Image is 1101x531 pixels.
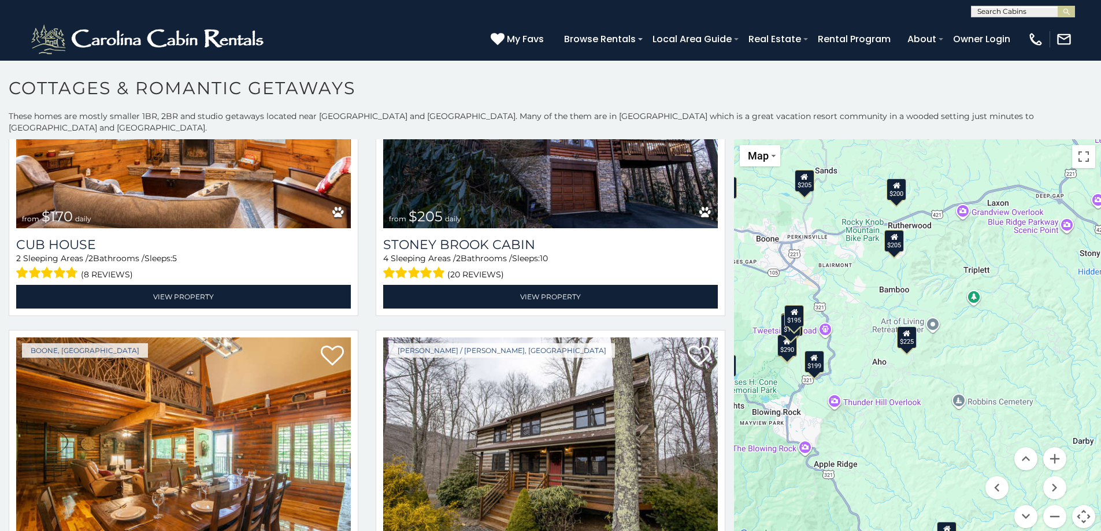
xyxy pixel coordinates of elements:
[16,237,351,252] a: Cub House
[748,150,769,162] span: Map
[445,214,461,223] span: daily
[647,29,737,49] a: Local Area Guide
[42,208,73,225] span: $170
[172,253,177,263] span: 5
[456,253,461,263] span: 2
[22,214,39,223] span: from
[897,326,917,348] div: $225
[383,285,718,309] a: View Property
[16,285,351,309] a: View Property
[321,344,344,369] a: Add to favorites
[81,267,133,282] span: (8 reviews)
[1043,447,1066,470] button: Zoom in
[1043,505,1066,528] button: Zoom out
[781,314,801,336] div: $190
[16,252,351,282] div: Sleeping Areas / Bathrooms / Sleeps:
[88,253,93,263] span: 2
[383,253,388,263] span: 4
[795,169,814,191] div: $205
[1072,145,1095,168] button: Toggle fullscreen view
[885,229,904,251] div: $205
[383,252,718,282] div: Sleeping Areas / Bathrooms / Sleeps:
[29,22,269,57] img: White-1-2.png
[812,29,896,49] a: Rental Program
[740,145,780,166] button: Change map style
[22,343,148,358] a: Boone, [GEOGRAPHIC_DATA]
[447,267,504,282] span: (20 reviews)
[1072,505,1095,528] button: Map camera controls
[558,29,642,49] a: Browse Rentals
[389,343,615,358] a: [PERSON_NAME] / [PERSON_NAME], [GEOGRAPHIC_DATA]
[491,32,547,47] a: My Favs
[777,334,797,356] div: $290
[785,305,805,326] div: $195
[688,344,711,369] a: Add to favorites
[383,237,718,252] a: Stoney Brook Cabin
[985,476,1009,499] button: Move left
[1056,31,1072,47] img: mail-regular-white.png
[947,29,1016,49] a: Owner Login
[1014,447,1037,470] button: Move up
[743,29,807,49] a: Real Estate
[1028,31,1044,47] img: phone-regular-white.png
[887,179,907,200] div: $200
[1014,505,1037,528] button: Move down
[75,214,91,223] span: daily
[805,351,824,373] div: $199
[902,29,942,49] a: About
[507,32,544,46] span: My Favs
[409,208,443,225] span: $205
[16,253,21,263] span: 2
[389,214,406,223] span: from
[777,335,797,357] div: $170
[540,253,548,263] span: 10
[1043,476,1066,499] button: Move right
